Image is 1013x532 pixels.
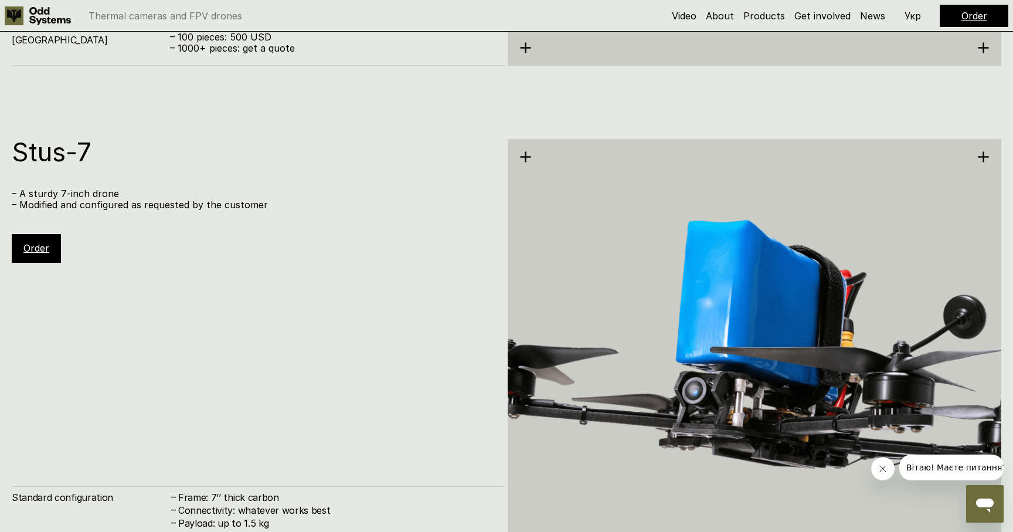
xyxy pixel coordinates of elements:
[743,10,785,22] a: Products
[170,43,494,54] p: – 1000+ pieces: get a quote
[706,10,734,22] a: About
[23,242,49,254] a: Order
[178,517,494,530] h4: Payload: up to 1.5 kg
[794,10,851,22] a: Get involved
[7,8,107,18] span: Вітаю! Маєте питання?
[961,10,987,22] a: Order
[170,32,494,43] p: – 100 pieces: 500 USD
[178,491,494,504] h4: Frame: 7’’ thick carbon
[12,139,494,165] h1: Stus-7
[12,20,170,46] h4: Estimated prices in [GEOGRAPHIC_DATA]
[171,490,176,503] h4: –
[966,485,1004,523] iframe: Button to launch messaging window
[860,10,885,22] a: News
[12,199,494,211] p: – Modified and configured as requested by the customer
[871,457,895,480] iframe: Close message
[672,10,696,22] a: Video
[89,11,242,21] p: Thermal cameras and FPV drones
[12,491,170,504] h4: Standard configuration
[905,11,921,21] p: Укр
[178,504,494,517] h4: Connectivity: whatever works best
[899,455,1004,480] iframe: Message from company
[171,516,176,529] h4: –
[12,188,494,199] p: – A sturdy 7-inch drone
[171,503,176,516] h4: –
